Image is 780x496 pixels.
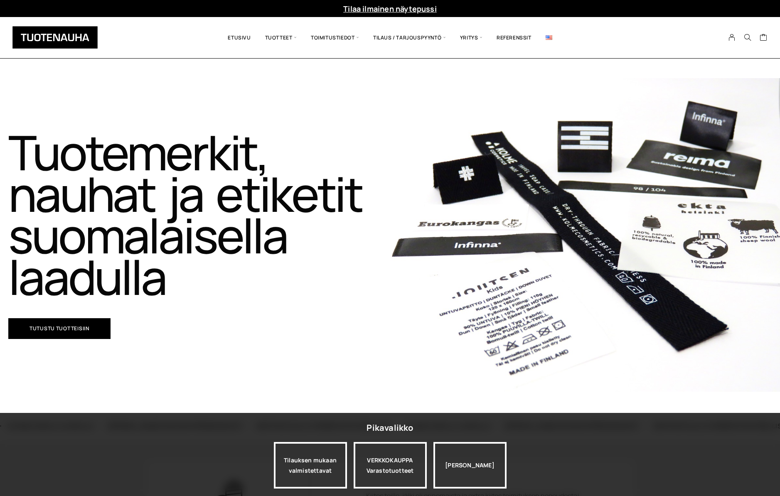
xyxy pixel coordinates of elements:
[8,318,111,339] a: Tutustu tuotteisiin
[30,326,89,331] span: Tutustu tuotteisiin
[8,131,390,297] h1: Tuotemerkit, nauhat ja etiketit suomalaisella laadulla​
[724,34,740,41] a: My Account
[354,442,427,489] div: VERKKOKAUPPA Varastotuotteet
[740,34,755,41] button: Search
[490,23,539,52] a: Referenssit
[12,26,98,49] img: Tuotenauha Oy
[366,23,453,52] span: Tilaus / Tarjouspyyntö
[221,23,258,52] a: Etusivu
[343,4,437,14] a: Tilaa ilmainen näytepussi
[304,23,366,52] span: Toimitustiedot
[433,442,507,489] div: [PERSON_NAME]
[760,33,768,43] a: Cart
[258,23,304,52] span: Tuotteet
[354,442,427,489] a: VERKKOKAUPPAVarastotuotteet
[453,23,490,52] span: Yritys
[367,420,413,435] div: Pikavalikko
[546,35,552,40] img: English
[274,442,347,489] a: Tilauksen mukaan valmistettavat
